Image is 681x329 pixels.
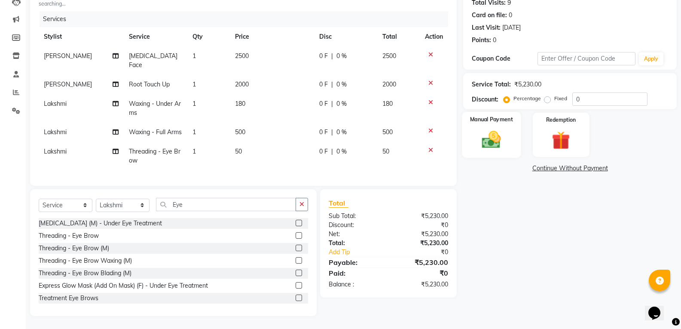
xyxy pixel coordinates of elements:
[472,54,537,63] div: Coupon Code
[39,27,124,46] th: Stylist
[322,257,388,268] div: Payable:
[388,257,455,268] div: ₹5,230.00
[546,116,576,124] label: Redemption
[388,239,455,248] div: ₹5,230.00
[554,95,567,102] label: Fixed
[336,147,347,156] span: 0 %
[192,100,196,108] span: 1
[476,129,507,151] img: _cash.svg
[322,230,388,239] div: Net:
[420,27,448,46] th: Action
[230,27,314,46] th: Price
[382,100,393,108] span: 180
[192,52,196,60] span: 1
[39,231,99,240] div: Threading - Eye Brow
[39,281,208,290] div: Express Glow Mask (Add On Mask) (F) - Under Eye Treatment
[156,198,296,211] input: Search or Scan
[322,221,388,230] div: Discount:
[502,23,521,32] div: [DATE]
[382,80,396,88] span: 2000
[192,80,196,88] span: 1
[44,80,92,88] span: [PERSON_NAME]
[44,148,67,155] span: Lakshmi
[39,294,98,303] div: Treatment Eye Brows
[187,27,230,46] th: Qty
[129,100,181,117] span: Waxing - Under Arms
[124,27,187,46] th: Service
[44,128,67,136] span: Lakshmi
[322,280,388,289] div: Balance :
[192,128,196,136] span: 1
[129,52,177,69] span: [MEDICAL_DATA] Face
[235,128,245,136] span: 500
[40,11,455,27] div: Services
[336,128,347,137] span: 0 %
[329,199,348,208] span: Total
[472,95,498,104] div: Discount:
[388,221,455,230] div: ₹0
[322,248,400,257] a: Add Tip
[400,248,455,257] div: ₹0
[235,100,245,108] span: 180
[388,268,455,278] div: ₹0
[331,80,333,89] span: |
[331,99,333,108] span: |
[235,148,242,155] span: 50
[546,129,576,152] img: _gift.svg
[472,23,501,32] div: Last Visit:
[235,80,249,88] span: 2000
[322,239,388,248] div: Total:
[336,99,347,108] span: 0 %
[129,80,170,88] span: Root Touch Up
[39,256,132,265] div: Threading - Eye Brow Waxing (M)
[331,147,333,156] span: |
[39,269,131,278] div: Threading - Eye Brow Blading (M)
[44,100,67,108] span: Lakshmi
[514,80,541,89] div: ₹5,230.00
[336,52,347,61] span: 0 %
[314,27,378,46] th: Disc
[493,36,496,45] div: 0
[319,80,328,89] span: 0 F
[388,280,455,289] div: ₹5,230.00
[331,128,333,137] span: |
[382,148,389,155] span: 50
[382,128,393,136] span: 500
[319,128,328,137] span: 0 F
[465,164,675,173] a: Continue Without Payment
[336,80,347,89] span: 0 %
[129,148,180,164] span: Threading - Eye Brow
[377,27,420,46] th: Total
[388,230,455,239] div: ₹5,230.00
[639,52,663,65] button: Apply
[537,52,635,65] input: Enter Offer / Coupon Code
[129,128,182,136] span: Waxing - Full Arms
[235,52,249,60] span: 2500
[472,36,491,45] div: Points:
[319,99,328,108] span: 0 F
[322,212,388,221] div: Sub Total:
[472,80,511,89] div: Service Total:
[509,11,512,20] div: 0
[319,52,328,61] span: 0 F
[382,52,396,60] span: 2500
[192,148,196,155] span: 1
[322,268,388,278] div: Paid:
[331,52,333,61] span: |
[513,95,541,102] label: Percentage
[39,244,109,253] div: Threading - Eye Brow (M)
[319,147,328,156] span: 0 F
[39,219,162,228] div: [MEDICAL_DATA] (M) - Under Eye Treatment
[645,295,672,320] iframe: chat widget
[472,11,507,20] div: Card on file:
[470,115,513,123] label: Manual Payment
[44,52,92,60] span: [PERSON_NAME]
[388,212,455,221] div: ₹5,230.00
